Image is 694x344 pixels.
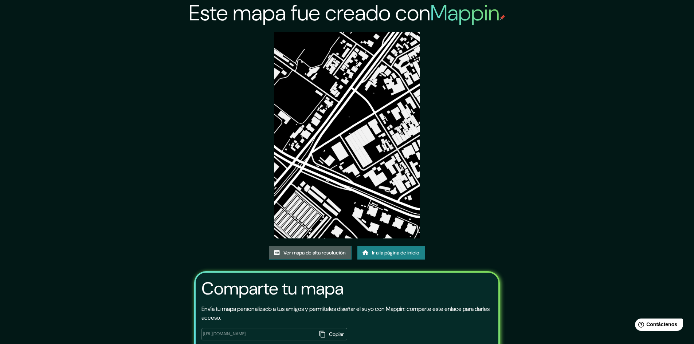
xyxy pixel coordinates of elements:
button: Copiar [317,328,347,340]
font: Envía tu mapa personalizado a tus amigos y permíteles diseñar el suyo con Mappin: comparte este e... [201,305,490,321]
font: Ir a la página de inicio [372,249,419,256]
iframe: Lanzador de widgets de ayuda [629,316,686,336]
a: Ver mapa de alta resolución [269,246,352,260]
a: Ir a la página de inicio [357,246,425,260]
img: created-map [274,32,420,238]
font: Comparte tu mapa [201,277,344,300]
font: Copiar [329,331,344,337]
font: Ver mapa de alta resolución [283,249,346,256]
img: pin de mapeo [499,15,505,20]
